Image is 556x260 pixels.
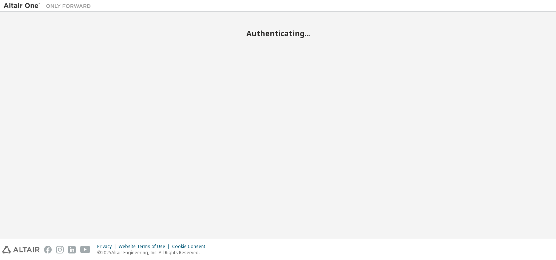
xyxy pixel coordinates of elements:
[2,246,40,253] img: altair_logo.svg
[44,246,52,253] img: facebook.svg
[119,244,172,249] div: Website Terms of Use
[97,249,210,256] p: © 2025 Altair Engineering, Inc. All Rights Reserved.
[97,244,119,249] div: Privacy
[80,246,91,253] img: youtube.svg
[4,2,95,9] img: Altair One
[172,244,210,249] div: Cookie Consent
[56,246,64,253] img: instagram.svg
[4,29,552,38] h2: Authenticating...
[68,246,76,253] img: linkedin.svg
